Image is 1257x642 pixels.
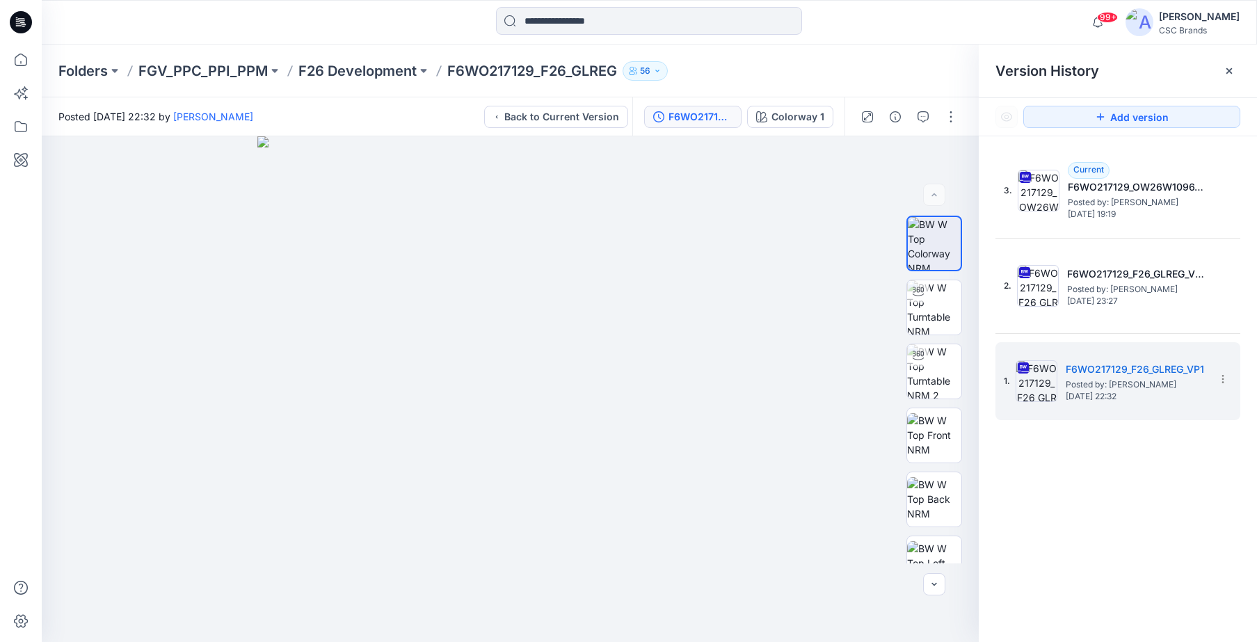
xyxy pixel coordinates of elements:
span: [DATE] 19:19 [1068,209,1207,219]
img: eyJhbGciOiJIUzI1NiIsImtpZCI6IjAiLCJzbHQiOiJzZXMiLCJ0eXAiOiJKV1QifQ.eyJkYXRhIjp7InR5cGUiOiJzdG9yYW... [257,136,763,642]
img: F6WO217129_F26_GLREG_VP2 [1017,265,1059,307]
a: Folders [58,61,108,81]
button: Colorway 1 [747,106,833,128]
span: [DATE] 22:32 [1066,392,1205,401]
h5: F6WO217129_OW26W1096_F26_GLREG_VFA [1068,179,1207,195]
img: BW W Top Front NRM [907,413,961,457]
img: BW W Top Back NRM [907,477,961,521]
img: BW W Top Turntable NRM 2 [907,344,961,399]
h5: F6WO217129_F26_GLREG_VP2 [1067,266,1206,282]
button: F6WO217129_F26_GLREG_VP1 [644,106,742,128]
p: 56 [640,63,650,79]
button: Details [884,106,906,128]
div: CSC Brands [1159,25,1240,35]
span: 1. [1004,375,1010,387]
img: F6WO217129_OW26W1096_F26_GLREG_VFA [1018,170,1059,211]
span: [DATE] 23:27 [1067,296,1206,306]
button: Add version [1023,106,1240,128]
img: BW W Top Turntable NRM [907,280,961,335]
span: 99+ [1097,12,1118,23]
button: Close [1224,65,1235,77]
a: F26 Development [298,61,417,81]
span: Posted by: Anna Moon [1066,378,1205,392]
button: Show Hidden Versions [995,106,1018,128]
a: [PERSON_NAME] [173,111,253,122]
span: 3. [1004,184,1012,197]
img: BW W Top Left NRM [907,541,961,585]
div: [PERSON_NAME] [1159,8,1240,25]
img: avatar [1126,8,1153,36]
img: F6WO217129_F26_GLREG_VP1 [1016,360,1057,402]
p: F6WO217129_F26_GLREG [447,61,617,81]
div: Colorway 1 [771,109,824,125]
span: 2. [1004,280,1011,292]
img: BW W Top Colorway NRM [908,217,961,270]
a: FGV_PPC_PPI_PPM [138,61,268,81]
button: Back to Current Version [484,106,628,128]
span: Current [1073,164,1104,175]
span: Posted [DATE] 22:32 by [58,109,253,124]
span: Version History [995,63,1099,79]
h5: F6WO217129_F26_GLREG_VP1 [1066,361,1205,378]
div: F6WO217129_F26_GLREG_VP1 [668,109,732,125]
span: Posted by: Anna Moon [1067,282,1206,296]
button: 56 [623,61,668,81]
span: Posted by: Anna Moon [1068,195,1207,209]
